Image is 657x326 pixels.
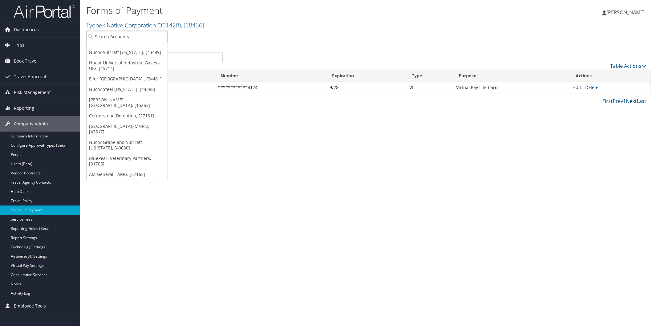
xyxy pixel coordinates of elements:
a: Last [637,98,646,104]
a: Delete [585,84,598,90]
a: Cornerstone Detention, [27181] [87,111,168,121]
td: VI [407,82,453,93]
span: ( 301428 ) [157,21,181,29]
a: Edit [573,84,581,90]
img: airportal-logo.png [14,4,75,18]
span: Employee Tools [14,298,46,314]
th: Actions [570,70,651,82]
a: [PERSON_NAME][GEOGRAPHIC_DATA], [15263] [87,95,168,111]
a: Tyonek Native Corporation [86,21,204,29]
a: Table Actions [610,63,646,69]
a: 1 [623,98,626,104]
a: First [602,98,613,104]
th: Purpose: activate to sort column ascending [453,70,570,82]
span: Book Travel [14,53,38,69]
span: [PERSON_NAME] [606,9,645,16]
input: Search Accounts [87,31,168,42]
a: [PERSON_NAME] [602,3,651,22]
span: Travel Approval [14,69,46,84]
a: BluePearl Veterinary Partners, [31705] [87,153,168,169]
a: Nucor Steel [US_STATE], [44288] [87,84,168,95]
a: Nucor Universal Industrial Gases - UIG, [45714] [87,58,168,74]
td: | [570,82,651,93]
td: Virtual Pay Lite Card [453,82,570,93]
a: AM General - AMG, [37163] [87,169,168,180]
th: Number [215,70,326,82]
th: Expiration: activate to sort column ascending [326,70,407,82]
a: Nucor Grapeland Vulcraft [US_STATE], [40630] [87,137,168,153]
a: Next [626,98,637,104]
td: 9/28 [326,82,407,93]
span: Risk Management [14,85,51,100]
a: Elior [GEOGRAPHIC_DATA] , [34461] [87,74,168,84]
span: Trips [14,38,24,53]
span: Reporting [14,100,34,116]
a: Nucor Vulcraft [US_STATE], [43489] [87,47,168,58]
span: Dashboards [14,22,39,37]
a: [GEOGRAPHIC_DATA] (MNPS), [43817] [87,121,168,137]
span: , [ 38436 ] [181,21,204,29]
span: Company Admin [14,116,48,132]
h1: Forms of Payment [86,4,463,17]
a: Prev [613,98,623,104]
th: Type [407,70,453,82]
